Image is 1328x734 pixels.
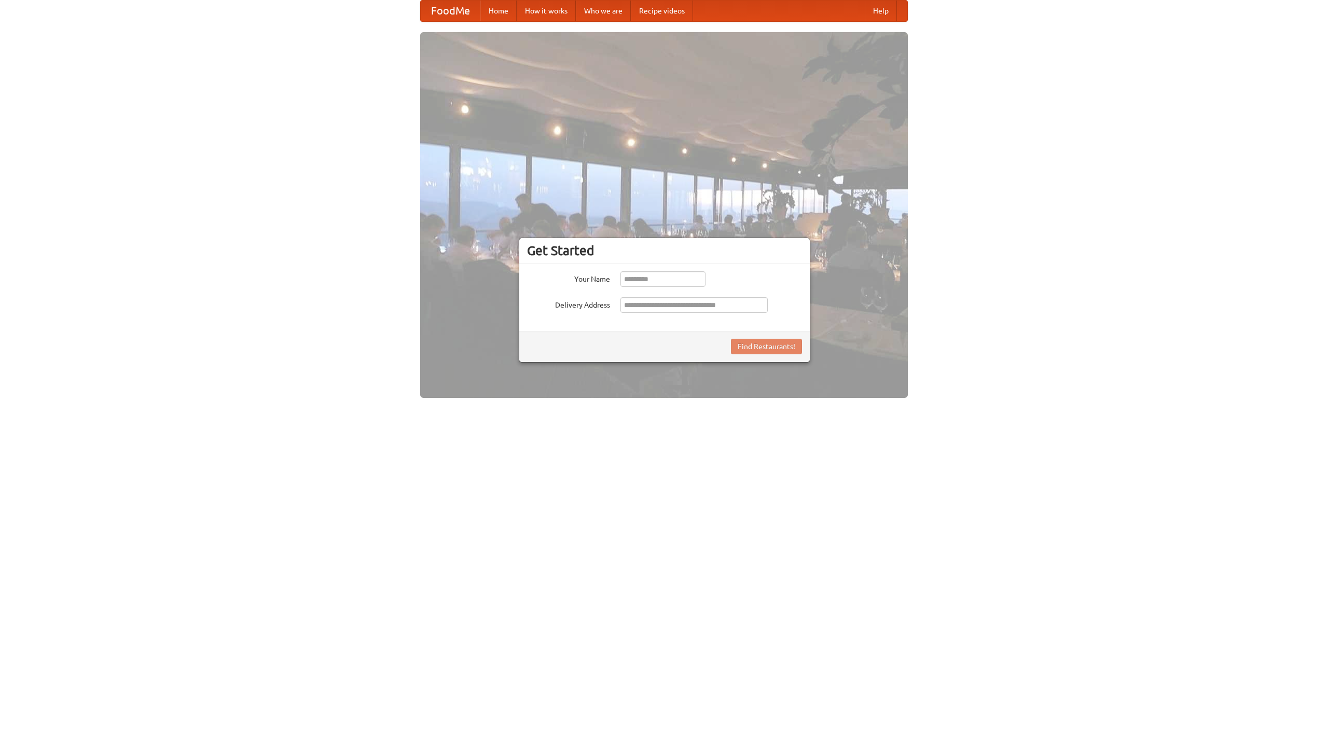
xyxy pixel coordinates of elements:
a: Who we are [576,1,631,21]
h3: Get Started [527,243,802,258]
button: Find Restaurants! [731,339,802,354]
a: FoodMe [421,1,480,21]
a: How it works [517,1,576,21]
a: Recipe videos [631,1,693,21]
label: Delivery Address [527,297,610,310]
label: Your Name [527,271,610,284]
a: Home [480,1,517,21]
a: Help [865,1,897,21]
